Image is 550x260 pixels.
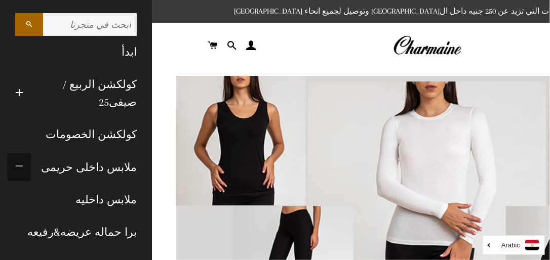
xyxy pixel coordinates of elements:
a: برا حماله عريضه&رفيعه [8,216,144,248]
input: ابحث في متجرنا [43,13,137,36]
a: ملابس داخلى حريمى [31,151,144,184]
i: Arabic [501,242,520,248]
a: كولكشن الربيع / صيفى25 [31,68,144,118]
a: كولكشن الخصومات [8,118,144,151]
a: ملابس داخليه [8,184,144,216]
a: ابدأ [8,36,144,68]
a: Arabic [488,240,539,250]
img: Charmaine Egypt [393,34,461,57]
